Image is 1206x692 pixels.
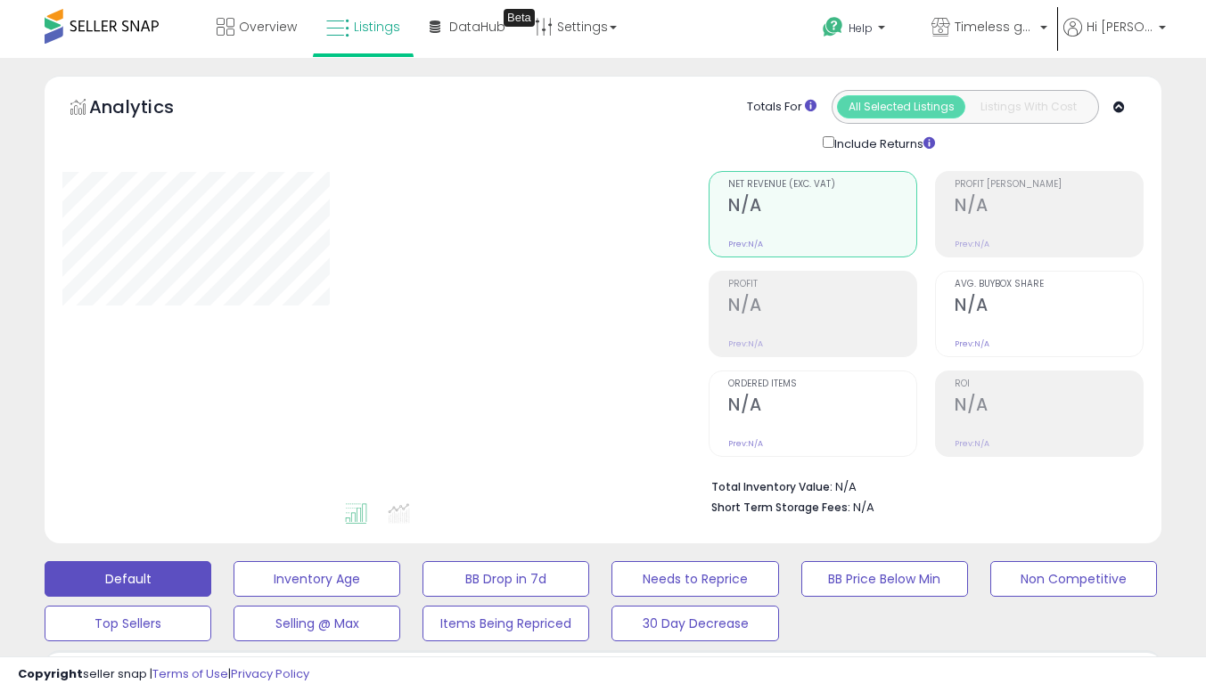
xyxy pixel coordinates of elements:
span: Profit [PERSON_NAME] [955,180,1143,190]
a: Help [808,3,915,58]
span: N/A [853,499,874,516]
button: BB Price Below Min [801,561,968,597]
a: Hi [PERSON_NAME] [1063,18,1166,58]
button: Listings With Cost [964,95,1093,118]
button: Non Competitive [990,561,1157,597]
button: Top Sellers [45,606,211,641]
span: ROI [955,379,1143,389]
small: Prev: N/A [955,239,989,249]
button: All Selected Listings [837,95,965,118]
span: Timeless goods [955,18,1035,36]
a: Terms of Use [152,665,228,682]
button: Needs to Reprice [611,561,778,597]
button: Selling @ Max [234,606,400,641]
h5: Analytics [89,94,209,124]
button: 30 Day Decrease [611,606,778,641]
h2: N/A [955,195,1143,219]
strong: Copyright [18,665,83,682]
button: Inventory Age [234,561,400,597]
span: Net Revenue (Exc. VAT) [728,180,916,190]
li: N/A [711,475,1130,496]
button: Items Being Repriced [423,606,589,641]
small: Prev: N/A [728,438,763,449]
small: Prev: N/A [955,338,989,349]
h2: N/A [955,295,1143,319]
div: Totals For [747,99,816,116]
span: Avg. Buybox Share [955,280,1143,289]
button: BB Drop in 7d [423,561,589,597]
span: Profit [728,280,916,289]
h2: N/A [955,395,1143,419]
small: Prev: N/A [728,338,763,349]
b: Total Inventory Value: [711,479,833,494]
small: Prev: N/A [728,239,763,249]
span: Ordered Items [728,379,916,389]
a: Privacy Policy [231,665,309,682]
button: Default [45,561,211,597]
i: Get Help [822,16,844,38]
span: DataHub [449,18,505,36]
div: Tooltip anchor [504,9,535,27]
span: Hi [PERSON_NAME] [1087,18,1153,36]
h2: N/A [728,395,916,419]
b: Short Term Storage Fees: [711,500,850,515]
span: Help [849,20,873,36]
span: Listings [354,18,400,36]
h2: N/A [728,195,916,219]
small: Prev: N/A [955,438,989,449]
div: seller snap | | [18,666,309,683]
span: Overview [239,18,297,36]
div: Include Returns [809,133,956,153]
h2: N/A [728,295,916,319]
